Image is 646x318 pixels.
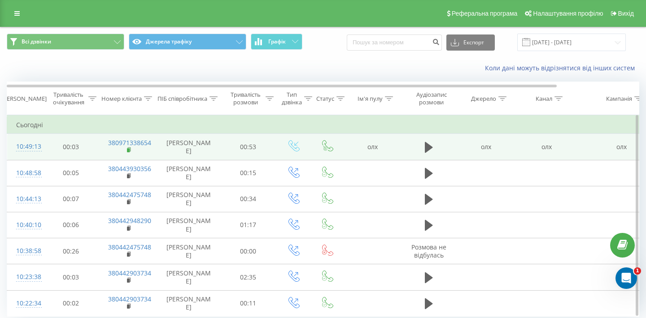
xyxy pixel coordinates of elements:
div: ПІБ співробітника [157,95,207,103]
td: 00:03 [43,134,99,160]
td: 00:03 [43,264,99,290]
a: 380442475748 [108,190,151,199]
td: олх [516,134,577,160]
div: 10:49:13 [16,138,34,155]
div: Аудіозапис розмови [410,91,453,106]
td: 00:02 [43,290,99,316]
td: 00:11 [220,290,276,316]
div: 10:48:58 [16,164,34,182]
td: 02:35 [220,264,276,290]
td: 00:06 [43,212,99,238]
div: Тривалість очікування [51,91,86,106]
span: Розмова не відбулась [411,243,446,259]
span: Реферальна програма [452,10,518,17]
td: [PERSON_NAME] [157,264,220,290]
div: Ім'я пулу [358,95,383,103]
td: [PERSON_NAME] [157,134,220,160]
td: 00:05 [43,160,99,186]
td: [PERSON_NAME] [157,212,220,238]
a: 380971338654 [108,138,151,147]
span: Налаштування профілю [533,10,603,17]
td: [PERSON_NAME] [157,238,220,264]
div: Статус [316,95,334,103]
span: Вихід [618,10,634,17]
td: олх [344,134,402,160]
a: 380442903734 [108,295,151,303]
button: Джерела трафіку [129,34,246,50]
td: олх [456,134,516,160]
div: Тривалість розмови [228,91,263,106]
button: Експорт [446,34,495,51]
a: Коли дані можуть відрізнятися вiд інших систем [485,64,639,72]
a: 380442948290 [108,216,151,225]
div: Тип дзвінка [282,91,302,106]
div: 10:38:58 [16,242,34,260]
div: Канал [536,95,552,103]
div: 10:23:38 [16,268,34,286]
span: Всі дзвінки [22,38,51,45]
div: Номер клієнта [101,95,142,103]
div: Кампанія [606,95,632,103]
div: 10:44:13 [16,190,34,208]
span: Графік [268,39,286,45]
a: 380442475748 [108,243,151,251]
div: [PERSON_NAME] [1,95,47,103]
td: [PERSON_NAME] [157,160,220,186]
td: [PERSON_NAME] [157,186,220,212]
td: 01:17 [220,212,276,238]
td: 00:34 [220,186,276,212]
td: 00:15 [220,160,276,186]
iframe: Intercom live chat [615,267,637,289]
a: 380443930356 [108,164,151,173]
button: Графік [251,34,302,50]
td: 00:07 [43,186,99,212]
td: 00:53 [220,134,276,160]
td: 00:00 [220,238,276,264]
div: 10:40:10 [16,216,34,234]
input: Пошук за номером [347,34,442,51]
div: 10:22:34 [16,295,34,312]
div: Джерело [471,95,496,103]
td: [PERSON_NAME] [157,290,220,316]
button: Всі дзвінки [7,34,124,50]
a: 380442903734 [108,269,151,277]
td: 00:26 [43,238,99,264]
span: 1 [634,267,641,275]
